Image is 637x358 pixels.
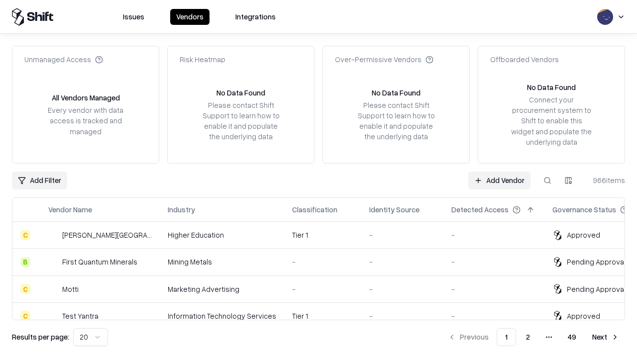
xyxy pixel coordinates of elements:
[48,257,58,267] img: First Quantum Minerals
[369,284,435,294] div: -
[44,105,127,136] div: Every vendor with data access is tracked and managed
[20,257,30,267] div: B
[552,204,616,215] div: Governance Status
[24,54,103,65] div: Unmanaged Access
[62,230,152,240] div: [PERSON_NAME][GEOGRAPHIC_DATA]
[451,257,536,267] div: -
[229,9,282,25] button: Integrations
[180,54,225,65] div: Risk Heatmap
[168,257,276,267] div: Mining Metals
[497,328,516,346] button: 1
[52,92,120,103] div: All Vendors Managed
[451,204,509,215] div: Detected Access
[20,230,30,240] div: C
[168,204,195,215] div: Industry
[12,172,67,189] button: Add Filter
[62,257,137,267] div: First Quantum Minerals
[468,172,531,189] a: Add Vendor
[168,311,276,321] div: Information Technology Services
[369,204,420,215] div: Identity Source
[567,230,600,240] div: Approved
[518,328,538,346] button: 2
[200,100,282,142] div: Please contact Shift Support to learn how to enable it and populate the underlying data
[451,230,536,240] div: -
[20,284,30,294] div: C
[292,204,337,215] div: Classification
[369,311,435,321] div: -
[216,88,265,98] div: No Data Found
[335,54,433,65] div: Over-Permissive Vendors
[490,54,559,65] div: Offboarded Vendors
[355,100,437,142] div: Please contact Shift Support to learn how to enable it and populate the underlying data
[510,94,593,147] div: Connect your procurement system to Shift to enable this widget and populate the underlying data
[48,311,58,321] img: Test Yantra
[48,230,58,240] img: Reichman University
[369,230,435,240] div: -
[292,257,353,267] div: -
[586,328,625,346] button: Next
[372,88,421,98] div: No Data Found
[292,230,353,240] div: Tier 1
[567,311,600,321] div: Approved
[560,328,584,346] button: 49
[527,82,576,92] div: No Data Found
[168,230,276,240] div: Higher Education
[62,311,99,321] div: Test Yantra
[20,311,30,321] div: C
[117,9,150,25] button: Issues
[442,328,625,346] nav: pagination
[62,284,79,294] div: Motti
[170,9,210,25] button: Vendors
[12,332,69,342] p: Results per page:
[451,311,536,321] div: -
[168,284,276,294] div: Marketing Advertising
[567,257,626,267] div: Pending Approval
[48,204,92,215] div: Vendor Name
[585,175,625,185] div: 966 items
[292,311,353,321] div: Tier 1
[451,284,536,294] div: -
[567,284,626,294] div: Pending Approval
[369,257,435,267] div: -
[292,284,353,294] div: -
[48,284,58,294] img: Motti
